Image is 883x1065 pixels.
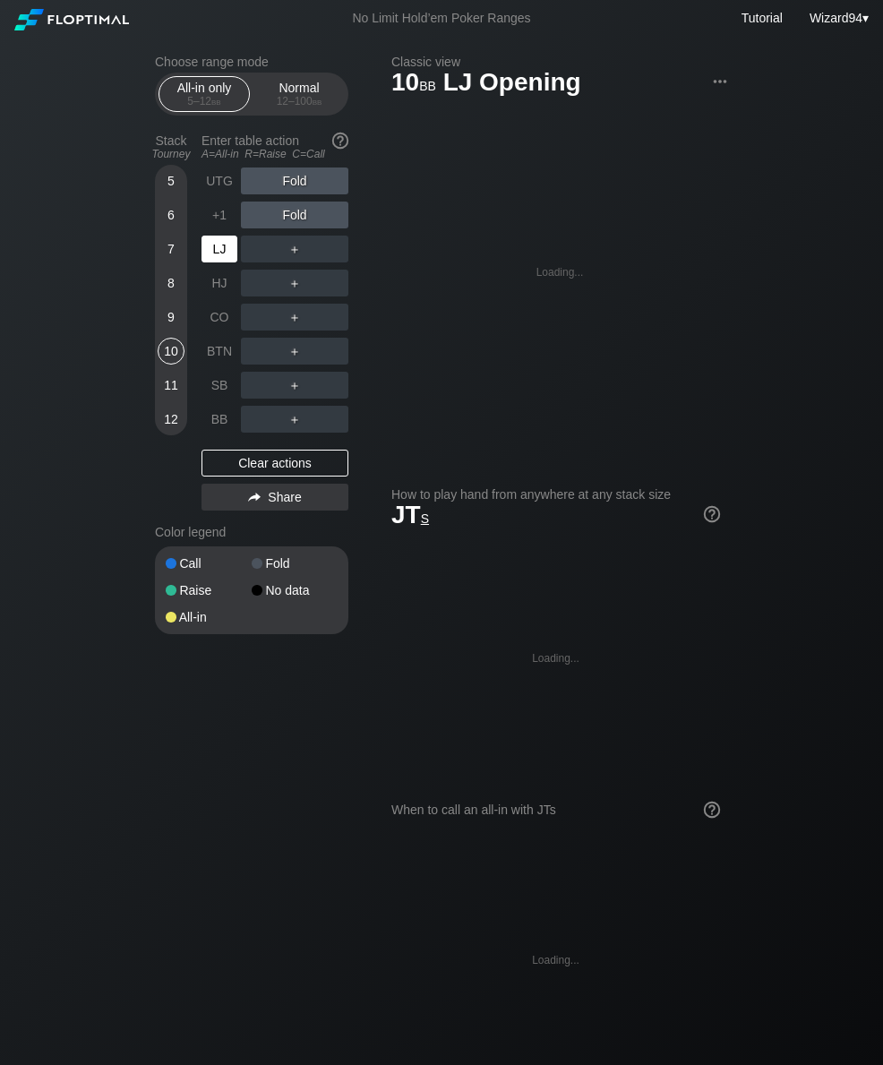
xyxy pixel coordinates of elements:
[201,148,348,160] div: A=All-in R=Raise C=Call
[201,484,348,511] div: Share
[313,95,322,107] span: bb
[391,487,720,502] h2: How to play hand from anywhere at any stack size
[810,11,862,25] span: Wizard94
[166,611,252,623] div: All-in
[258,77,340,111] div: Normal
[742,11,783,25] a: Tutorial
[158,304,184,331] div: 9
[261,95,337,107] div: 12 – 100
[252,557,338,570] div: Fold
[201,450,348,477] div: Clear actions
[14,9,129,30] img: Floptimal logo
[158,338,184,365] div: 10
[158,406,184,433] div: 12
[155,55,348,69] h2: Choose range mode
[241,270,348,296] div: ＋
[148,148,194,160] div: Tourney
[155,518,348,546] div: Color legend
[158,202,184,228] div: 6
[158,270,184,296] div: 8
[201,126,348,167] div: Enter table action
[201,304,237,331] div: CO
[163,77,245,111] div: All-in only
[241,304,348,331] div: ＋
[702,800,722,820] img: help.32db89a4.svg
[158,236,184,262] div: 7
[158,372,184,399] div: 11
[248,493,261,502] img: share.864f2f62.svg
[419,74,436,94] span: bb
[166,557,252,570] div: Call
[391,803,720,817] div: When to call an all-in with JTs
[702,504,722,524] img: help.32db89a4.svg
[201,202,237,228] div: +1
[241,202,348,228] div: Fold
[391,501,429,528] span: JT
[241,372,348,399] div: ＋
[201,270,237,296] div: HJ
[201,406,237,433] div: BB
[201,236,237,262] div: LJ
[241,167,348,194] div: Fold
[421,507,429,527] span: s
[201,372,237,399] div: SB
[241,406,348,433] div: ＋
[201,167,237,194] div: UTG
[330,131,350,150] img: help.32db89a4.svg
[325,11,557,30] div: No Limit Hold’em Poker Ranges
[441,69,584,99] span: LJ Opening
[148,126,194,167] div: Stack
[391,55,728,69] h2: Classic view
[167,95,242,107] div: 5 – 12
[158,167,184,194] div: 5
[241,236,348,262] div: ＋
[241,338,348,365] div: ＋
[532,652,579,665] div: Loading...
[536,266,584,279] div: Loading...
[166,584,252,597] div: Raise
[211,95,221,107] span: bb
[805,8,871,28] div: ▾
[252,584,338,597] div: No data
[201,338,237,365] div: BTN
[710,72,730,91] img: ellipsis.fd386fe8.svg
[532,954,579,966] div: Loading...
[389,69,439,99] span: 10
